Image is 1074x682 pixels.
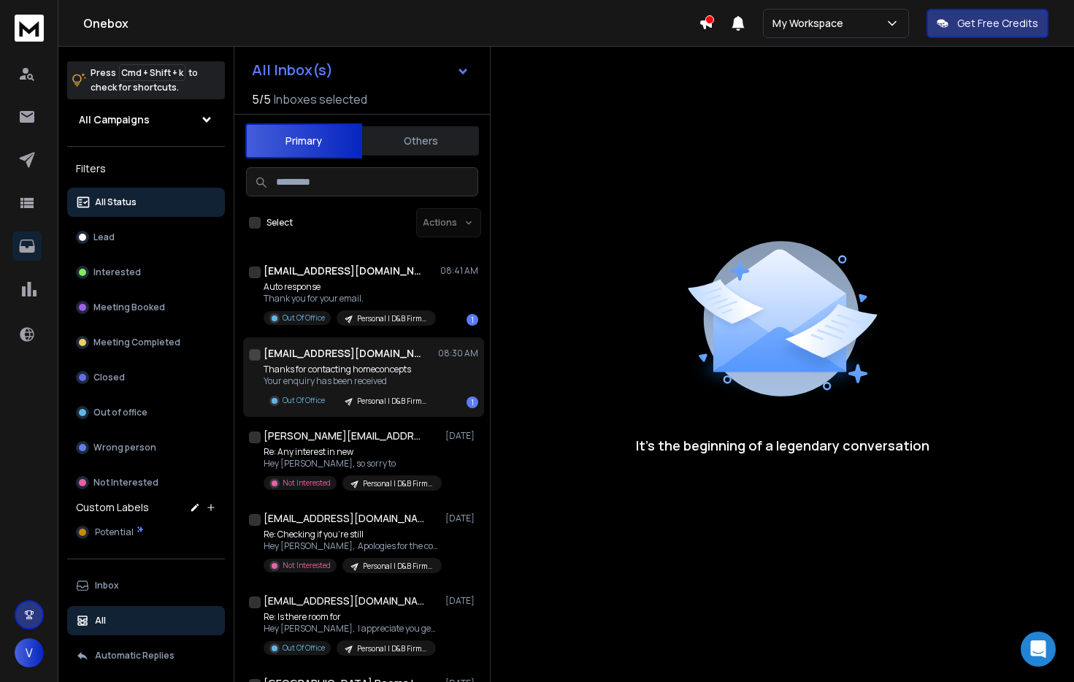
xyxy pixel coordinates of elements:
[93,442,156,453] p: Wrong person
[93,302,165,313] p: Meeting Booked
[67,606,225,635] button: All
[95,196,137,208] p: All Status
[93,231,115,243] p: Lead
[772,16,849,31] p: My Workspace
[95,615,106,627] p: All
[15,15,44,42] img: logo
[264,281,436,293] p: Auto response
[266,217,293,229] label: Select
[283,395,325,406] p: Out Of Office
[363,561,433,572] p: Personal | D&B Firms | 10 Leads
[440,265,478,277] p: 08:41 AM
[95,580,119,591] p: Inbox
[264,623,439,635] p: Hey [PERSON_NAME], I appreciate you getting
[93,337,180,348] p: Meeting Completed
[357,313,427,324] p: Personal | D&B Firms | 10 Leads
[636,435,929,456] p: It’s the beginning of a legendary conversation
[245,123,362,158] button: Primary
[76,500,149,515] h3: Custom Labels
[67,188,225,217] button: All Status
[283,643,325,654] p: Out Of Office
[467,314,478,326] div: 1
[67,328,225,357] button: Meeting Completed
[93,407,147,418] p: Out of office
[264,529,439,540] p: Re: Checking if you’re still
[445,595,478,607] p: [DATE]
[264,446,439,458] p: Re: Any interest in new
[95,526,134,538] span: Potential
[252,63,333,77] h1: All Inbox(s)
[240,55,481,85] button: All Inbox(s)
[67,363,225,392] button: Closed
[67,518,225,547] button: Potential
[67,105,225,134] button: All Campaigns
[264,458,439,470] p: Hey [PERSON_NAME], so sorry to
[274,91,367,108] h3: Inboxes selected
[264,346,424,361] h1: [EMAIL_ADDRESS][DOMAIN_NAME]
[957,16,1038,31] p: Get Free Credits
[67,223,225,252] button: Lead
[467,396,478,408] div: 1
[93,372,125,383] p: Closed
[83,15,699,32] h1: Onebox
[264,375,436,387] p: Your enquiry has been received
[67,158,225,179] h3: Filters
[67,398,225,427] button: Out of office
[264,293,436,304] p: Thank you for your email.
[79,112,150,127] h1: All Campaigns
[264,611,439,623] p: Re: Is there room for
[283,560,331,571] p: Not Interested
[67,433,225,462] button: Wrong person
[67,571,225,600] button: Inbox
[357,643,427,654] p: Personal | D&B Firms | 10 Leads
[67,468,225,497] button: Not Interested
[264,429,424,443] h1: [PERSON_NAME][EMAIL_ADDRESS][DOMAIN_NAME]
[67,258,225,287] button: Interested
[91,66,198,95] p: Press to check for shortcuts.
[927,9,1048,38] button: Get Free Credits
[264,364,436,375] p: Thanks for contacting homeconcepts
[283,478,331,488] p: Not Interested
[363,478,433,489] p: Personal | D&B Firms | 10 Leads
[93,267,141,278] p: Interested
[252,91,271,108] span: 5 / 5
[362,125,479,157] button: Others
[95,650,174,662] p: Automatic Replies
[264,511,424,526] h1: [EMAIL_ADDRESS][DOMAIN_NAME]
[357,396,427,407] p: Personal | D&B Firms | 10 Leads
[438,348,478,359] p: 08:30 AM
[15,638,44,667] button: V
[445,430,478,442] p: [DATE]
[264,594,424,608] h1: [EMAIL_ADDRESS][DOMAIN_NAME]
[283,313,325,323] p: Out Of Office
[445,513,478,524] p: [DATE]
[1021,632,1056,667] div: Open Intercom Messenger
[264,264,424,278] h1: [EMAIL_ADDRESS][DOMAIN_NAME]
[119,64,185,81] span: Cmd + Shift + k
[264,540,439,552] p: Hey [PERSON_NAME], Apologies for the confusion,
[67,293,225,322] button: Meeting Booked
[93,477,158,488] p: Not Interested
[67,641,225,670] button: Automatic Replies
